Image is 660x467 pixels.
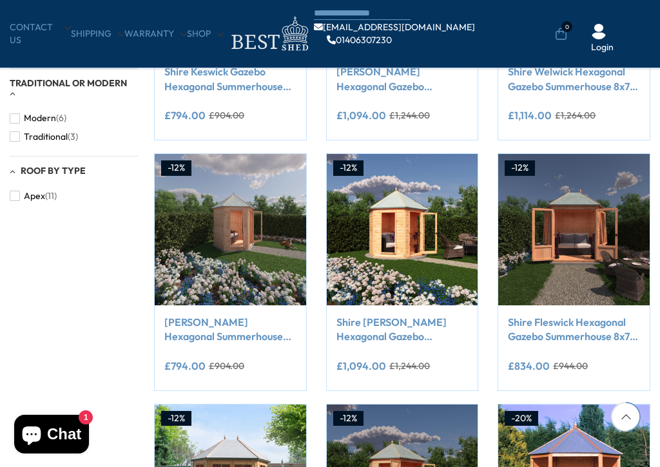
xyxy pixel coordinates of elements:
[10,415,93,457] inbox-online-store-chat: Shopify online store chat
[24,113,56,124] span: Modern
[164,315,296,344] a: [PERSON_NAME] Hexagonal Summerhouse 6x6 12mm Cladding
[505,411,538,426] div: -20%
[124,28,187,41] a: Warranty
[389,361,430,370] del: £1,244.00
[24,191,45,202] span: Apex
[161,411,191,426] div: -12%
[224,13,314,55] img: logo
[10,21,71,46] a: CONTACT US
[56,113,66,124] span: (6)
[164,64,296,93] a: Shire Keswick Gazebo Hexagonal Summerhouse 6x6 12mm Cladding
[333,411,364,426] div: -12%
[336,64,469,93] a: [PERSON_NAME] Hexagonal Gazebo Summerhouse 8x7 12mm Cladding
[68,131,78,142] span: (3)
[561,21,572,32] span: 0
[336,110,386,120] ins: £1,094.00
[187,28,224,41] a: Shop
[591,24,607,39] img: User Icon
[505,160,535,176] div: -12%
[10,187,57,205] button: Apex
[164,110,206,120] ins: £794.00
[164,361,206,371] ins: £794.00
[161,160,191,176] div: -12%
[591,41,614,54] a: Login
[336,315,469,344] a: Shire [PERSON_NAME] Hexagonal Gazebo Summerhouse 8x7 12mm Cladding
[555,111,596,120] del: £1,264.00
[508,315,640,344] a: Shire Fleswick Hexagonal Gazebo Summerhouse 8x7 Double doors 12mm Cladding
[45,191,57,202] span: (11)
[10,128,78,146] button: Traditional
[555,28,567,41] a: 0
[508,361,550,371] ins: £834.00
[314,23,475,32] a: [EMAIL_ADDRESS][DOMAIN_NAME]
[209,361,244,370] del: £904.00
[10,77,127,89] span: Traditional or Modern
[389,111,430,120] del: £1,244.00
[508,110,552,120] ins: £1,114.00
[508,64,640,93] a: Shire Welwick Hexagonal Gazebo Summerhouse 8x7 12mm Cladding
[209,111,244,120] del: £904.00
[10,109,66,128] button: Modern
[336,361,386,371] ins: £1,094.00
[24,131,68,142] span: Traditional
[327,35,392,44] a: 01406307230
[71,28,124,41] a: Shipping
[553,361,588,370] del: £944.00
[333,160,364,176] div: -12%
[21,165,86,176] span: Roof By Type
